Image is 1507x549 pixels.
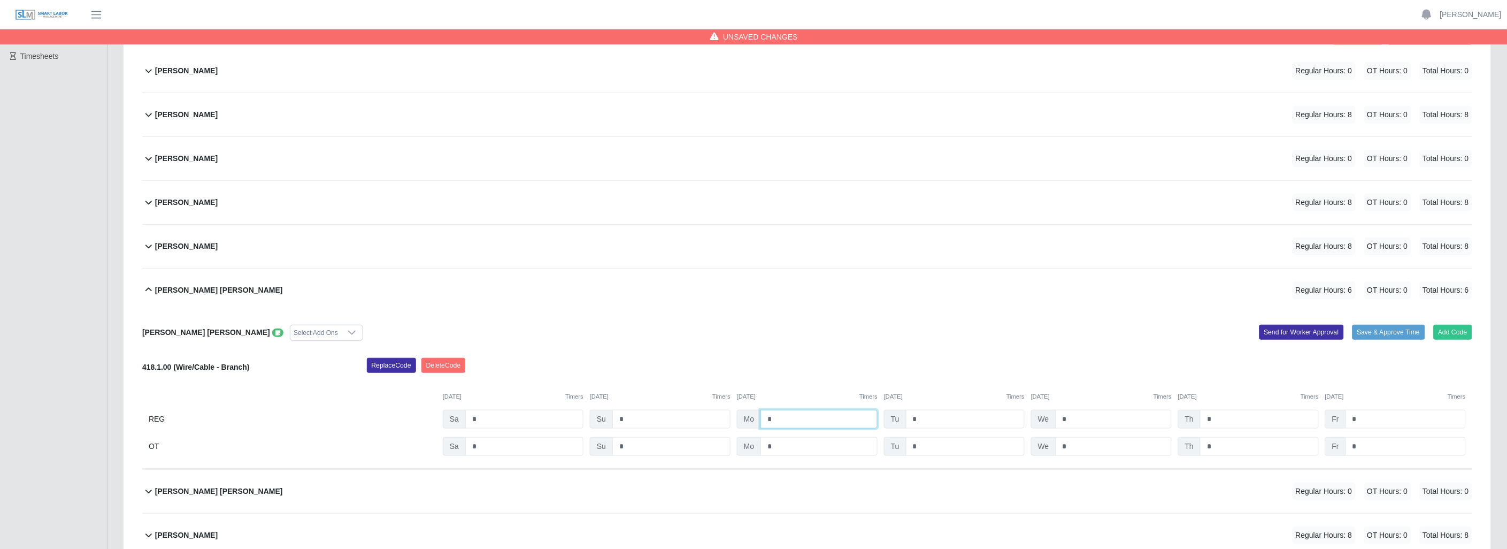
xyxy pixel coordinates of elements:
[737,410,761,429] span: Mo
[155,486,283,497] b: [PERSON_NAME] [PERSON_NAME]
[1293,483,1356,500] span: Regular Hours: 0
[142,225,1472,268] button: [PERSON_NAME] Regular Hours: 8 OT Hours: 0 Total Hours: 8
[272,328,284,337] a: View/Edit Notes
[1420,150,1472,167] span: Total Hours: 0
[1364,281,1411,299] span: OT Hours: 0
[142,181,1472,224] button: [PERSON_NAME] Regular Hours: 8 OT Hours: 0 Total Hours: 8
[884,437,906,456] span: Tu
[565,392,583,401] button: Timers
[367,358,416,373] button: ReplaceCode
[1325,410,1346,429] span: Fr
[1420,194,1472,211] span: Total Hours: 8
[884,410,906,429] span: Tu
[712,392,731,401] button: Timers
[155,65,218,77] b: [PERSON_NAME]
[1364,527,1411,544] span: OT Hours: 0
[149,410,436,429] div: REG
[1293,281,1356,299] span: Regular Hours: 6
[443,437,466,456] span: Sa
[1352,325,1425,340] button: Save & Approve Time
[1434,325,1473,340] button: Add Code
[290,325,341,340] div: Select Add Ons
[155,109,218,120] b: [PERSON_NAME]
[1293,106,1356,124] span: Regular Hours: 8
[1006,392,1025,401] button: Timers
[421,358,466,373] button: DeleteCode
[142,470,1472,513] button: [PERSON_NAME] [PERSON_NAME] Regular Hours: 0 OT Hours: 0 Total Hours: 0
[1325,392,1466,401] div: [DATE]
[142,93,1472,136] button: [PERSON_NAME] Regular Hours: 8 OT Hours: 0 Total Hours: 8
[142,363,250,371] b: 418.1.00 (Wire/Cable - Branch)
[1420,483,1472,500] span: Total Hours: 0
[155,197,218,208] b: [PERSON_NAME]
[1364,150,1411,167] span: OT Hours: 0
[1031,437,1056,456] span: We
[1364,194,1411,211] span: OT Hours: 0
[155,530,218,541] b: [PERSON_NAME]
[590,392,731,401] div: [DATE]
[1420,106,1472,124] span: Total Hours: 8
[443,410,466,429] span: Sa
[859,392,878,401] button: Timers
[590,437,613,456] span: Su
[1178,392,1319,401] div: [DATE]
[155,241,218,252] b: [PERSON_NAME]
[1031,410,1056,429] span: We
[1325,437,1346,456] span: Fr
[15,9,68,21] img: SLM Logo
[142,137,1472,180] button: [PERSON_NAME] Regular Hours: 0 OT Hours: 0 Total Hours: 0
[590,410,613,429] span: Su
[737,392,878,401] div: [DATE]
[142,49,1472,93] button: [PERSON_NAME] Regular Hours: 0 OT Hours: 0 Total Hours: 0
[1420,527,1472,544] span: Total Hours: 8
[155,153,218,164] b: [PERSON_NAME]
[1178,410,1201,429] span: Th
[1440,9,1502,20] a: [PERSON_NAME]
[142,269,1472,312] button: [PERSON_NAME] [PERSON_NAME] Regular Hours: 6 OT Hours: 0 Total Hours: 6
[1293,62,1356,80] span: Regular Hours: 0
[1364,238,1411,255] span: OT Hours: 0
[1293,238,1356,255] span: Regular Hours: 8
[1178,437,1201,456] span: Th
[1301,392,1319,401] button: Timers
[1448,392,1466,401] button: Timers
[1154,392,1172,401] button: Timers
[1420,238,1472,255] span: Total Hours: 8
[1420,281,1472,299] span: Total Hours: 6
[1031,392,1172,401] div: [DATE]
[723,32,798,42] span: Unsaved Changes
[737,437,761,456] span: Mo
[1364,106,1411,124] span: OT Hours: 0
[1293,194,1356,211] span: Regular Hours: 8
[884,392,1025,401] div: [DATE]
[1259,325,1344,340] button: Send for Worker Approval
[1364,62,1411,80] span: OT Hours: 0
[149,437,436,456] div: OT
[1420,62,1472,80] span: Total Hours: 0
[443,392,583,401] div: [DATE]
[155,285,283,296] b: [PERSON_NAME] [PERSON_NAME]
[20,52,59,60] span: Timesheets
[142,328,270,337] b: [PERSON_NAME] [PERSON_NAME]
[1293,527,1356,544] span: Regular Hours: 8
[1364,483,1411,500] span: OT Hours: 0
[1293,150,1356,167] span: Regular Hours: 0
